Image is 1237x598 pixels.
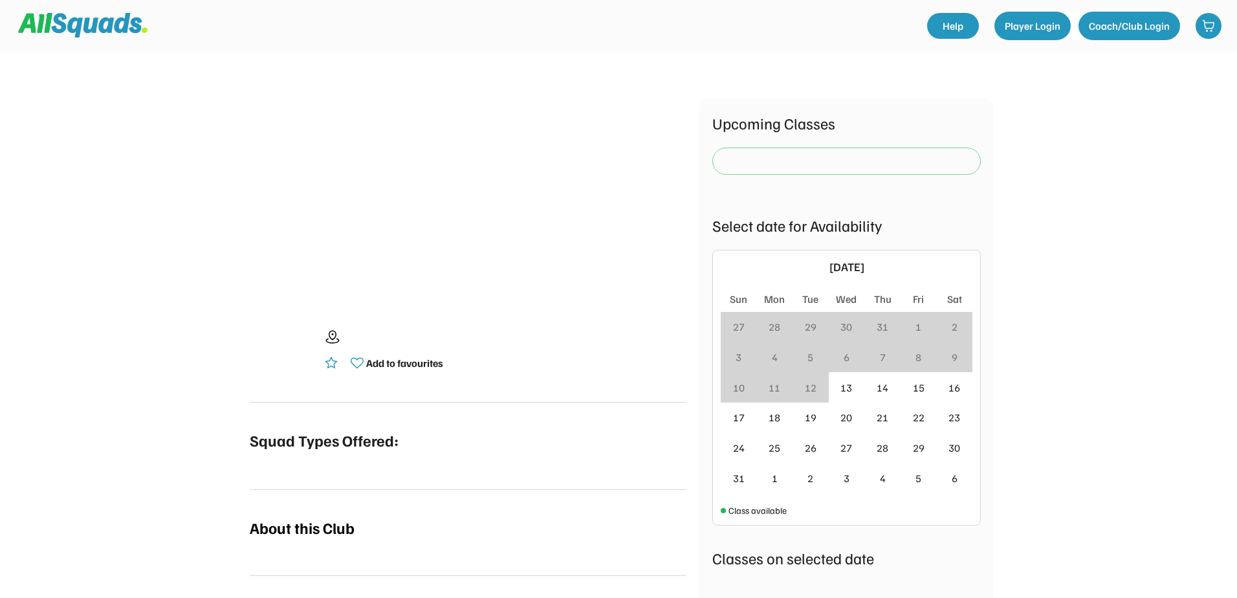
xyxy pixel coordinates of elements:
[807,349,813,365] div: 5
[948,380,960,395] div: 16
[880,349,886,365] div: 7
[913,380,925,395] div: 15
[733,410,745,425] div: 17
[772,471,778,486] div: 1
[927,13,979,39] a: Help
[1078,12,1180,40] button: Coach/Club Login
[877,410,888,425] div: 21
[728,504,787,517] div: Class available
[805,319,816,335] div: 29
[840,380,852,395] div: 13
[880,471,886,486] div: 4
[947,291,962,307] div: Sat
[772,349,778,365] div: 4
[952,319,958,335] div: 2
[250,516,355,539] div: About this Club
[807,471,813,486] div: 2
[250,428,399,452] div: Squad Types Offered:
[290,98,646,292] img: yH5BAEAAAAALAAAAAABAAEAAAIBRAA7
[948,410,960,425] div: 23
[18,13,148,38] img: Squad%20Logo.svg
[994,12,1071,40] button: Player Login
[712,546,981,570] div: Classes on selected date
[915,319,921,335] div: 1
[877,440,888,456] div: 28
[952,349,958,365] div: 9
[733,440,745,456] div: 24
[736,349,741,365] div: 3
[952,471,958,486] div: 6
[840,319,852,335] div: 30
[366,355,443,371] div: Add to favourites
[712,214,981,237] div: Select date for Availability
[769,380,780,395] div: 11
[915,349,921,365] div: 8
[733,471,745,486] div: 31
[1202,19,1215,32] img: shopping-cart-01%20%281%29.svg
[877,380,888,395] div: 14
[836,291,857,307] div: Wed
[948,440,960,456] div: 30
[743,258,950,276] div: [DATE]
[805,410,816,425] div: 19
[250,318,314,382] img: yH5BAEAAAAALAAAAAABAAEAAAIBRAA7
[844,471,849,486] div: 3
[840,410,852,425] div: 20
[913,440,925,456] div: 29
[730,291,747,307] div: Sun
[805,440,816,456] div: 26
[874,291,892,307] div: Thu
[913,291,924,307] div: Fri
[840,440,852,456] div: 27
[915,471,921,486] div: 5
[733,319,745,335] div: 27
[877,319,888,335] div: 31
[769,440,780,456] div: 25
[764,291,785,307] div: Mon
[733,380,745,395] div: 10
[805,380,816,395] div: 12
[802,291,818,307] div: Tue
[769,319,780,335] div: 28
[913,410,925,425] div: 22
[769,410,780,425] div: 18
[712,111,981,135] div: Upcoming Classes
[844,349,849,365] div: 6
